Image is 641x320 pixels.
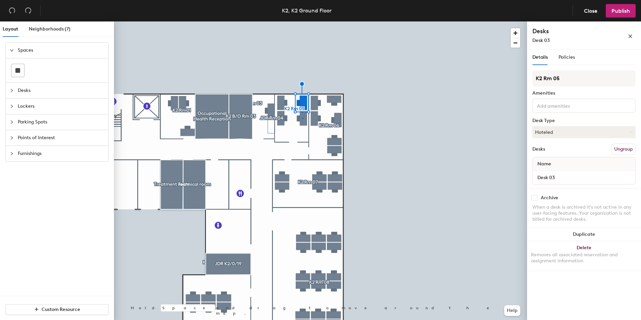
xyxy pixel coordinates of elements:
[532,91,636,96] div: Amenities
[532,147,545,152] div: Desks
[584,8,597,14] span: Close
[18,130,104,146] span: Points of Interest
[532,126,636,138] button: Hoteled
[606,4,636,17] button: Publish
[527,241,641,271] button: DeleteRemoves all associated reservation and assignment information
[18,146,104,161] span: Furnishings
[18,114,104,130] span: Parking Spots
[532,38,550,43] span: Desk 03
[42,307,80,312] span: Custom Resource
[18,43,104,58] span: Spaces
[9,7,15,14] span: undo
[532,54,548,60] span: Details
[532,27,606,36] h4: Desks
[282,6,332,15] div: K2, K2 Ground Floor
[541,195,558,201] div: Archive
[628,34,633,39] span: close
[18,99,104,114] span: Lockers
[536,101,596,109] input: Add amenities
[532,118,636,123] div: Desk Type
[10,120,14,124] span: collapsed
[3,26,18,32] span: Layout
[532,204,636,222] div: When a desk is archived it's not active in any user-facing features. Your organization is not bil...
[5,304,109,315] button: Custom Resource
[534,158,555,170] span: Name
[10,152,14,156] span: collapsed
[527,228,641,241] button: Duplicate
[611,144,636,155] button: Ungroup
[10,104,14,108] span: collapsed
[5,4,19,17] button: Undo (⌘ + Z)
[504,305,520,316] button: Help
[578,4,603,17] button: Close
[21,4,35,17] button: Redo (⌘ + ⇧ + Z)
[611,8,630,14] span: Publish
[18,83,104,98] span: Desks
[531,252,637,264] div: Removes all associated reservation and assignment information
[10,48,14,52] span: expanded
[10,136,14,140] span: collapsed
[10,89,14,93] span: collapsed
[534,173,634,182] input: Unnamed desk
[29,26,70,32] span: Neighborhoods (7)
[559,54,575,60] span: Policies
